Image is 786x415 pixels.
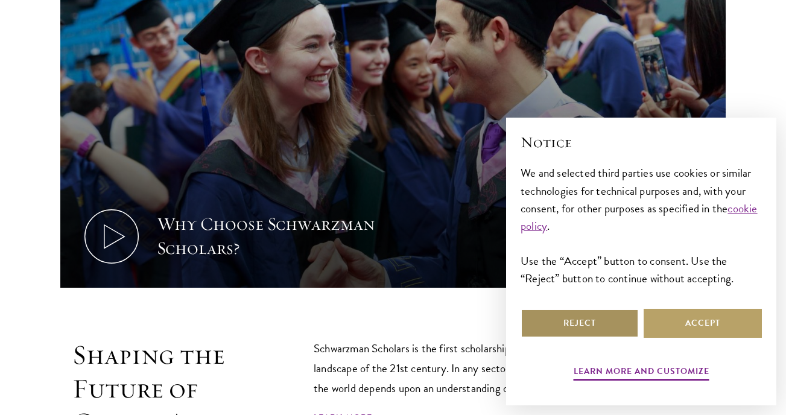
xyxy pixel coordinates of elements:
a: cookie policy [521,200,758,235]
div: We and selected third parties use cookies or similar technologies for technical purposes and, wit... [521,164,762,287]
button: Accept [644,309,762,338]
button: Reject [521,309,639,338]
p: Schwarzman Scholars is the first scholarship created to respond to the geopolitical landscape of ... [314,338,694,398]
h2: Notice [521,132,762,153]
div: Why Choose Schwarzman Scholars? [157,212,380,261]
button: Learn more and customize [574,364,709,382]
